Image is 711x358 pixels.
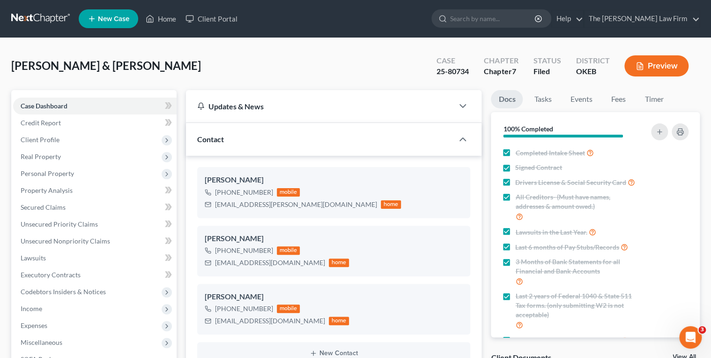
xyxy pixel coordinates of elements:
div: Case [437,55,469,66]
strong: 100% Completed [503,125,553,133]
span: Secured Claims [21,203,66,211]
div: Chapter [484,66,518,77]
div: mobile [277,188,300,197]
a: The [PERSON_NAME] Law Firm [584,10,699,27]
span: 3 Months of Bank Statements for all Financial and Bank Accounts [515,257,639,276]
div: Updates & News [197,101,443,111]
span: Real Property [21,152,61,160]
a: Case Dashboard [13,98,177,114]
div: [EMAIL_ADDRESS][PERSON_NAME][DOMAIN_NAME] [215,200,377,209]
a: Credit Report [13,114,177,131]
span: Credit Report [21,119,61,127]
div: [PERSON_NAME] [205,175,463,186]
div: 25-80734 [437,66,469,77]
div: [EMAIL_ADDRESS][DOMAIN_NAME] [215,316,325,326]
span: Personal Property [21,169,74,177]
a: Unsecured Nonpriority Claims [13,233,177,250]
span: Income [21,305,42,312]
div: OKEB [576,66,609,77]
div: mobile [277,246,300,255]
a: Events [563,90,600,108]
span: Property Analysis [21,186,73,194]
span: Signed Contract [515,163,562,172]
div: [PERSON_NAME] [205,291,463,303]
span: Lawsuits in the Last Year. [515,228,587,237]
span: Expenses [21,321,47,329]
div: Chapter [484,55,518,66]
div: home [381,200,401,209]
a: Docs [491,90,523,108]
span: Unsecured Priority Claims [21,220,98,228]
a: Executory Contracts [13,267,177,283]
a: Tasks [526,90,559,108]
div: [PERSON_NAME] [205,233,463,244]
span: Executory Contracts [21,271,81,279]
span: Last 2 years of Federal 1040 & State 511 Tax forms. (only submitting W2 is not acceptable) [515,291,639,320]
button: New Contact [205,350,463,357]
a: Unsecured Priority Claims [13,216,177,233]
span: Miscellaneous [21,338,62,346]
span: All Creditors- (Must have names, addresses & amount owed.) [515,192,639,211]
span: Drivers License & Social Security Card [515,178,626,187]
span: Codebtors Insiders & Notices [21,288,106,296]
a: Client Portal [181,10,242,27]
a: Help [552,10,583,27]
span: [PERSON_NAME] & [PERSON_NAME] [11,59,201,72]
div: [EMAIL_ADDRESS][DOMAIN_NAME] [215,258,325,267]
div: [PHONE_NUMBER] [215,304,273,313]
span: Real Property Deeds and Mortgages [515,336,619,345]
input: Search by name... [450,10,536,27]
span: Completed Intake Sheet [515,148,585,158]
a: Lawsuits [13,250,177,267]
div: [PHONE_NUMBER] [215,246,273,255]
span: New Case [98,15,129,23]
span: Client Profile [21,136,59,144]
span: Case Dashboard [21,102,67,110]
a: Timer [637,90,671,108]
div: [PHONE_NUMBER] [215,188,273,197]
span: 7 [511,67,516,76]
span: Lawsuits [21,254,46,262]
span: Unsecured Nonpriority Claims [21,237,110,245]
div: Filed [533,66,561,77]
div: home [329,317,349,325]
a: Property Analysis [13,182,177,199]
div: home [329,259,349,267]
a: Home [141,10,181,27]
a: Fees [603,90,633,108]
span: 3 [698,326,706,334]
iframe: Intercom live chat [679,326,702,349]
span: Contact [197,135,224,144]
div: District [576,55,609,66]
div: mobile [277,305,300,313]
a: Secured Claims [13,199,177,216]
div: Status [533,55,561,66]
span: Last 6 months of Pay Stubs/Records [515,243,619,252]
button: Preview [624,55,689,76]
